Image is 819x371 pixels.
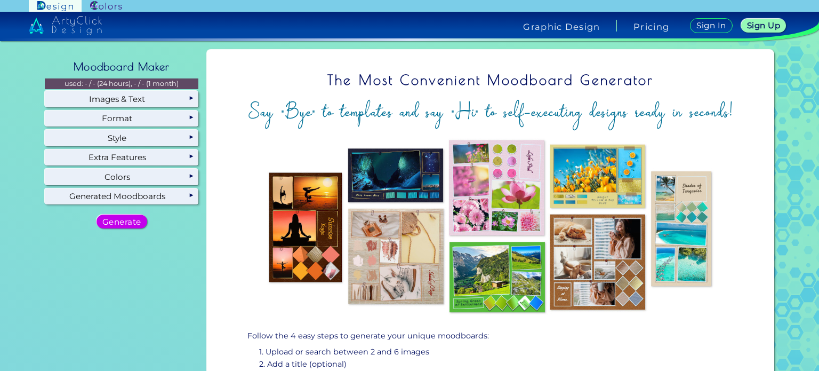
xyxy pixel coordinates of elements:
[215,65,766,95] h1: The Most Convenient Moodboard Generator
[68,55,175,78] h2: Moodboard Maker
[45,149,198,165] div: Extra Features
[29,16,102,35] img: artyclick_design_logo_white_combined_path.svg
[45,188,198,204] div: Generated Moodboards
[697,22,725,29] h5: Sign In
[748,22,778,29] h5: Sign Up
[743,19,784,32] a: Sign Up
[45,78,198,89] p: used: - / - (24 hours), - / - (1 month)
[45,110,198,127] div: Format
[523,22,600,31] h4: Graphic Design
[247,330,734,342] p: Follow the 4 easy steps to generate your unique moodboards:
[104,218,140,225] h5: Generate
[45,91,198,107] div: Images & Text
[90,1,122,11] img: ArtyClick Colors logo
[215,134,766,320] img: overview.jpg
[45,169,198,185] div: Colors
[692,19,730,33] a: Sign In
[215,98,766,125] h2: Say "Bye" to templates and say "Hi" to self-executing designs ready in seconds!
[633,22,669,31] a: Pricing
[45,130,198,146] div: Style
